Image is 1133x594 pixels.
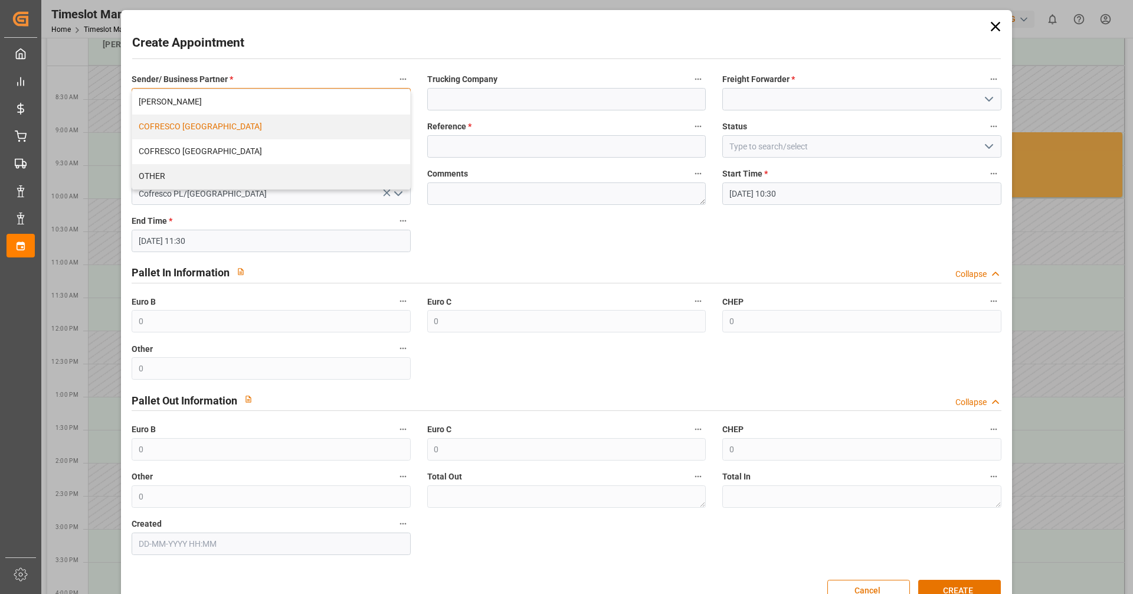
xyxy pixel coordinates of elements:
[979,138,997,156] button: open menu
[986,469,1001,484] button: Total In
[395,341,411,356] button: Other
[427,168,468,180] span: Comments
[722,182,1001,205] input: DD-MM-YYYY HH:MM
[722,296,744,308] span: CHEP
[388,185,406,203] button: open menu
[722,423,744,436] span: CHEP
[986,166,1001,181] button: Start Time *
[132,73,233,86] span: Sender/ Business Partner
[955,268,987,280] div: Collapse
[690,71,706,87] button: Trucking Company
[986,119,1001,134] button: Status
[230,260,252,283] button: View description
[395,516,411,531] button: Created
[132,164,410,189] div: OTHER
[132,182,410,205] input: Type to search/select
[427,471,462,483] span: Total Out
[722,471,751,483] span: Total In
[722,120,747,133] span: Status
[395,469,411,484] button: Other
[132,88,410,110] button: close menu
[395,71,411,87] button: Sender/ Business Partner *
[427,120,471,133] span: Reference
[722,168,768,180] span: Start Time
[690,293,706,309] button: Euro C
[427,423,451,436] span: Euro C
[722,73,795,86] span: Freight Forwarder
[132,343,153,355] span: Other
[132,471,153,483] span: Other
[955,396,987,409] div: Collapse
[690,166,706,181] button: Comments
[690,422,706,437] button: Euro C
[979,90,997,109] button: open menu
[395,422,411,437] button: Euro B
[132,34,244,53] h2: Create Appointment
[237,388,260,410] button: View description
[132,518,162,530] span: Created
[986,422,1001,437] button: CHEP
[132,230,410,252] input: DD-MM-YYYY HH:MM
[722,135,1001,158] input: Type to search/select
[132,215,172,227] span: End Time
[427,296,451,308] span: Euro C
[395,213,411,229] button: End Time *
[986,293,1001,309] button: CHEP
[132,90,410,115] div: [PERSON_NAME]
[986,71,1001,87] button: Freight Forwarder *
[132,265,230,280] h2: Pallet In Information
[132,533,410,555] input: DD-MM-YYYY HH:MM
[132,393,237,409] h2: Pallet Out Information
[690,119,706,134] button: Reference *
[132,296,156,308] span: Euro B
[395,293,411,309] button: Euro B
[132,115,410,139] div: COFRESCO [GEOGRAPHIC_DATA]
[132,139,410,164] div: COFRESCO [GEOGRAPHIC_DATA]
[427,73,497,86] span: Trucking Company
[132,423,156,436] span: Euro B
[690,469,706,484] button: Total Out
